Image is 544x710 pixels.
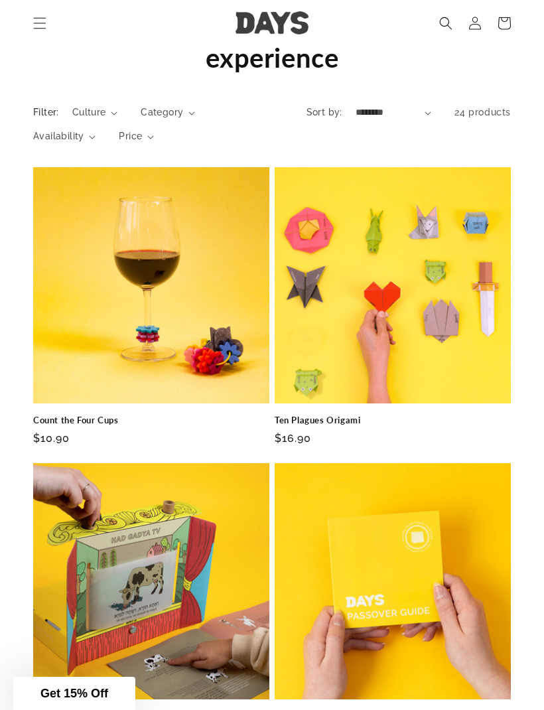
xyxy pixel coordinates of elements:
span: Get 15% Off [40,687,108,700]
summary: Search [431,9,460,38]
summary: Price [119,129,154,143]
summary: Menu [25,9,54,38]
summary: Culture (0 selected) [72,106,117,119]
img: Days United [236,12,308,35]
a: Count the Four Cups [33,415,269,426]
span: Availability [33,129,84,143]
label: Sort by: [306,107,342,117]
span: 24 products [454,107,511,117]
a: Ten Plagues Origami [275,415,511,426]
span: Price [119,129,142,143]
span: Category [141,106,183,119]
span: Culture [72,106,106,119]
h2: Filter: [33,106,59,119]
div: Get 15% Off [13,677,135,710]
summary: Availability (0 selected) [33,129,96,143]
summary: Category (0 selected) [141,106,195,119]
